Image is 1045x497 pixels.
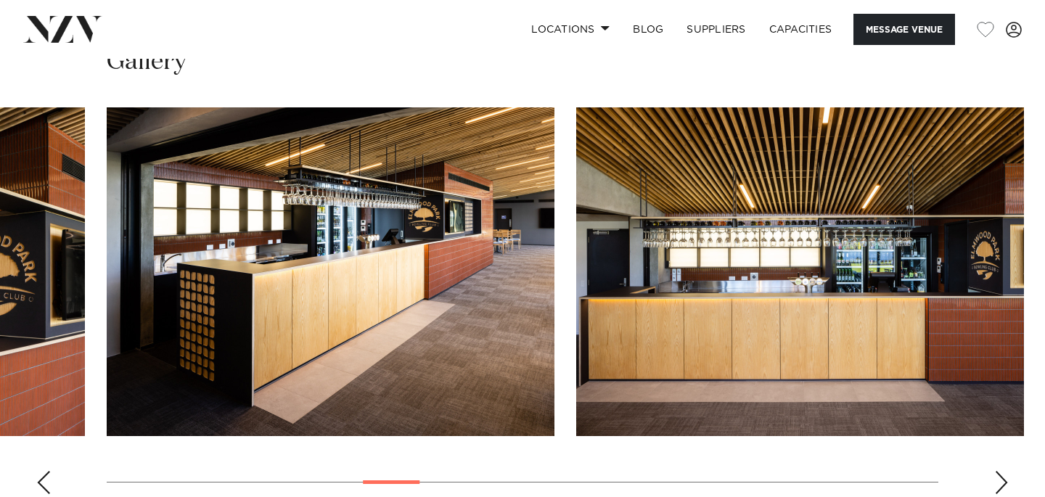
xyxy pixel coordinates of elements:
[23,16,102,42] img: nzv-logo.png
[675,14,757,45] a: SUPPLIERS
[107,107,554,436] swiper-slide: 9 / 26
[107,46,187,78] h2: Gallery
[576,107,1024,436] swiper-slide: 10 / 26
[520,14,621,45] a: Locations
[853,14,955,45] button: Message Venue
[758,14,844,45] a: Capacities
[621,14,675,45] a: BLOG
